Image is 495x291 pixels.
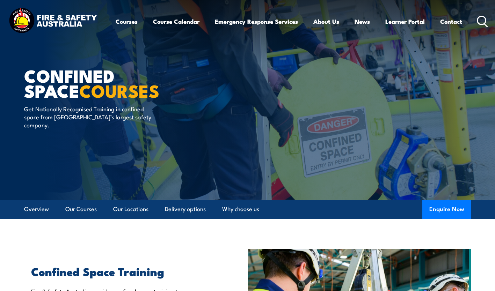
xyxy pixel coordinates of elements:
a: Overview [24,200,49,218]
a: Delivery options [165,200,206,218]
a: Our Locations [113,200,148,218]
a: Courses [116,12,138,31]
p: Get Nationally Recognised Training in confined space from [GEOGRAPHIC_DATA]’s largest safety comp... [24,105,152,129]
h1: Confined Space [24,68,197,98]
a: Contact [440,12,462,31]
strong: COURSES [79,77,159,104]
a: About Us [313,12,339,31]
a: Why choose us [222,200,259,218]
a: News [355,12,370,31]
button: Enquire Now [422,200,471,219]
a: Our Courses [65,200,97,218]
a: Emergency Response Services [215,12,298,31]
a: Course Calendar [153,12,199,31]
h2: Confined Space Training [31,266,216,276]
a: Learner Portal [385,12,425,31]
